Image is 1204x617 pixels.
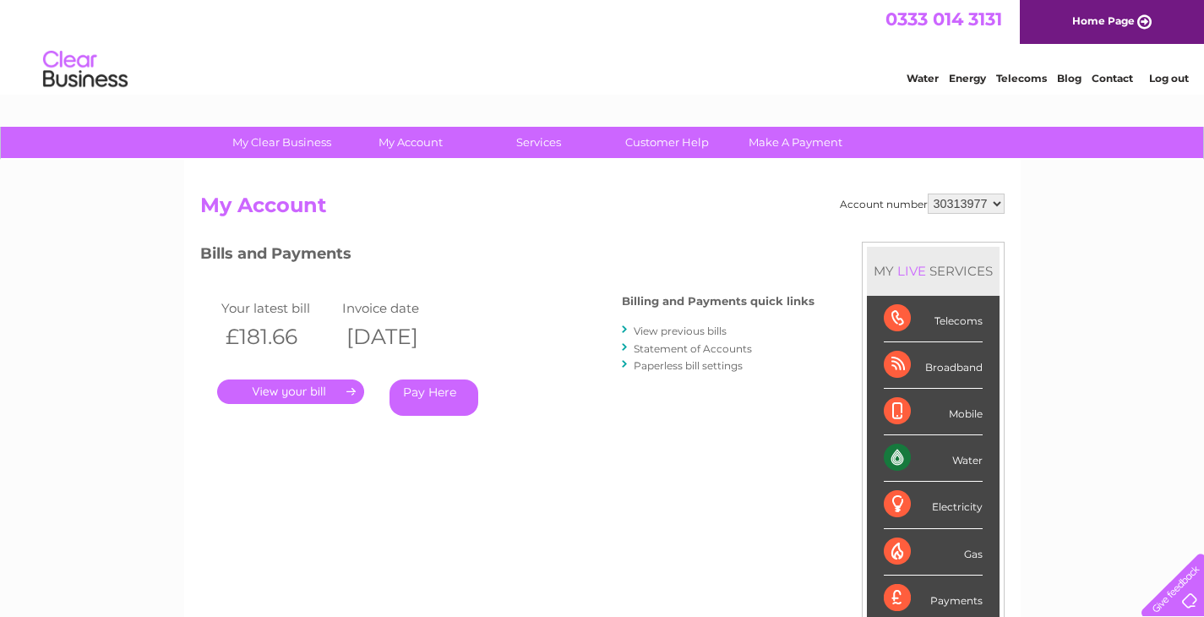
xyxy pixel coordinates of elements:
img: logo.png [42,44,128,96]
th: [DATE] [338,319,460,354]
a: Pay Here [390,379,478,416]
div: Electricity [884,482,983,528]
div: Broadband [884,342,983,389]
div: Gas [884,529,983,576]
div: Account number [840,194,1005,214]
h3: Bills and Payments [200,242,814,271]
a: My Account [340,127,480,158]
a: Paperless bill settings [634,359,743,372]
div: Mobile [884,389,983,435]
h4: Billing and Payments quick links [622,295,814,308]
a: Blog [1057,72,1081,85]
div: Telecoms [884,296,983,342]
a: Log out [1149,72,1189,85]
a: . [217,379,364,404]
td: Invoice date [338,297,460,319]
div: Clear Business is a trading name of Verastar Limited (registered in [GEOGRAPHIC_DATA] No. 3667643... [204,9,1002,82]
a: 0333 014 3131 [885,8,1002,30]
td: Your latest bill [217,297,339,319]
div: LIVE [894,263,929,279]
div: Water [884,435,983,482]
a: Customer Help [597,127,737,158]
a: Energy [949,72,986,85]
th: £181.66 [217,319,339,354]
a: My Clear Business [212,127,351,158]
a: Make A Payment [726,127,865,158]
a: Telecoms [996,72,1047,85]
a: Services [469,127,608,158]
div: MY SERVICES [867,247,1000,295]
a: Contact [1092,72,1133,85]
h2: My Account [200,194,1005,226]
a: Water [907,72,939,85]
a: Statement of Accounts [634,342,752,355]
a: View previous bills [634,325,727,337]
